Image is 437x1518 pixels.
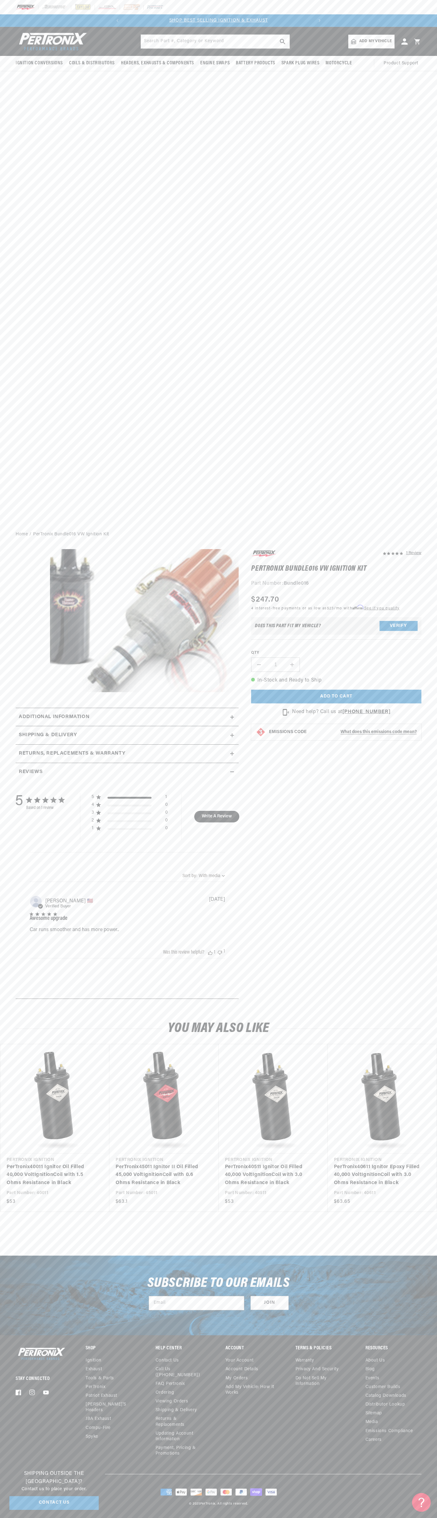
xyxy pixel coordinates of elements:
div: Vote down [218,949,222,955]
a: Events [365,1374,380,1383]
a: PerTronix40511 Ignitor Oil Filled 40,000 VoltIgnitionCoil with 3.0 Ohms Resistance in Black [225,1163,315,1187]
summary: Reviews [16,763,239,781]
a: Compu-Fire [86,1424,111,1432]
a: Privacy and Security [295,1365,339,1374]
span: Sort by: [182,874,197,878]
h2: Reviews [19,768,42,776]
div: 2 star by 0 reviews [91,818,168,826]
div: 1 Review [406,549,421,557]
summary: Product Support [384,56,421,71]
strong: What does this emissions code mean? [340,730,417,734]
h1: PerTronix Bundle016 VW Ignition Kit [251,566,421,572]
h3: Shipping Outside the [GEOGRAPHIC_DATA]? [9,1470,99,1486]
h2: Returns, Replacements & Warranty [19,750,125,758]
div: 4 [91,802,94,808]
div: Part Number: [251,580,421,588]
div: 3 star by 0 reviews [91,810,168,818]
span: Battery Products [236,60,275,67]
a: Add my vehicle [348,35,395,48]
nav: breadcrumbs [16,531,421,538]
a: Add My Vehicle: How It Works [226,1383,281,1397]
span: Headers, Exhausts & Components [121,60,194,67]
button: Translation missing: en.sections.announcements.next_announcement [313,14,326,27]
a: PerTronix [86,1383,105,1391]
div: Announcement [124,17,313,24]
a: Ordering [156,1388,174,1397]
a: Spyke [86,1432,98,1441]
span: dylan n. [45,898,93,904]
strong: [PHONE_NUMBER] [342,709,390,714]
h2: You may also like [16,1023,421,1034]
div: 0 [165,818,168,826]
a: PerTronix40011 Ignitor Oil Filled 40,000 VoltIgnitionCoil with 1.5 Ohms Resistance in Black [7,1163,97,1187]
label: QTY [251,650,421,656]
summary: Shipping & Delivery [16,726,239,744]
a: Blog [365,1365,375,1374]
button: search button [276,35,290,48]
div: [DATE] [209,897,225,902]
span: Spark Plug Wires [281,60,320,67]
a: PerTronix [200,1502,216,1506]
div: 1 [165,794,167,802]
a: Updating Account Information [156,1429,207,1444]
div: 1 star by 0 reviews [91,826,168,833]
button: EMISSIONS CODEWhat does this emissions code mean? [269,729,417,735]
div: 1 [224,949,225,955]
a: Exhaust [86,1365,102,1374]
button: Translation missing: en.sections.announcements.previous_announcement [111,14,124,27]
strong: Bundle016 [284,581,309,586]
a: Home [16,531,28,538]
h3: Subscribe to our emails [147,1277,290,1289]
div: 1 [91,826,94,831]
button: Add to cart [251,690,421,704]
div: Awesome upgrade [30,916,67,921]
a: Returns & Replacements [156,1415,207,1429]
a: PerTronix Bundle016 VW Ignition Kit [33,531,109,538]
a: Viewing Orders [156,1397,188,1406]
p: 4 interest-free payments or as low as /mo with . [251,605,400,611]
span: Motorcycle [325,60,352,67]
div: 5 [91,794,94,800]
span: Coils & Distributors [69,60,115,67]
a: My orders [226,1374,248,1383]
summary: Spark Plug Wires [278,56,323,71]
a: SHOP BEST SELLING IGNITION & EXHAUST [169,18,268,23]
a: Warranty [295,1358,314,1365]
div: 0 [165,802,168,810]
a: PerTronix40611 Ignitor Epoxy Filled 40,000 VoltIgnitionCoil with 3.0 Ohms Resistance in Black [334,1163,424,1187]
summary: Returns, Replacements & Warranty [16,745,239,763]
a: Emissions compliance [365,1427,413,1436]
summary: Motorcycle [322,56,355,71]
a: Do not sell my information [295,1374,351,1388]
p: Stay Connected [16,1376,65,1382]
summary: Ignition Conversions [16,56,66,71]
p: Contact us to place your order. [9,1486,99,1493]
div: customer reviews [19,781,236,994]
span: Verified Buyer [45,904,71,908]
h2: Additional information [19,713,89,721]
div: 2 [91,818,94,823]
a: Payment, Pricing & Promotions [156,1444,211,1458]
div: 3 [91,810,94,816]
div: With media [199,874,220,878]
a: JBA Exhaust [86,1415,111,1423]
p: Need help? Call us at [292,708,390,716]
img: Emissions code [256,727,266,737]
img: Pertronix [16,1346,66,1361]
h2: Shipping & Delivery [19,731,77,739]
span: $23 [327,607,334,610]
a: Contact Us [9,1496,99,1510]
a: Distributor Lookup [365,1400,405,1409]
span: Add my vehicle [359,38,392,44]
div: 0 [165,826,168,833]
a: Account details [226,1365,258,1374]
small: All rights reserved. [217,1502,248,1506]
a: About Us [365,1358,385,1365]
input: Search Part #, Category or Keyword [141,35,290,48]
a: PerTronix45011 Ignitor II Oil Filled 45,000 VoltIgnitionCoil with 0.6 Ohms Resistance in Black [116,1163,206,1187]
span: Ignition Conversions [16,60,63,67]
a: Call Us ([PHONE_NUMBER]) [156,1365,207,1379]
button: Sort by:With media [182,874,225,878]
div: Vote up [208,950,212,955]
summary: Battery Products [233,56,278,71]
